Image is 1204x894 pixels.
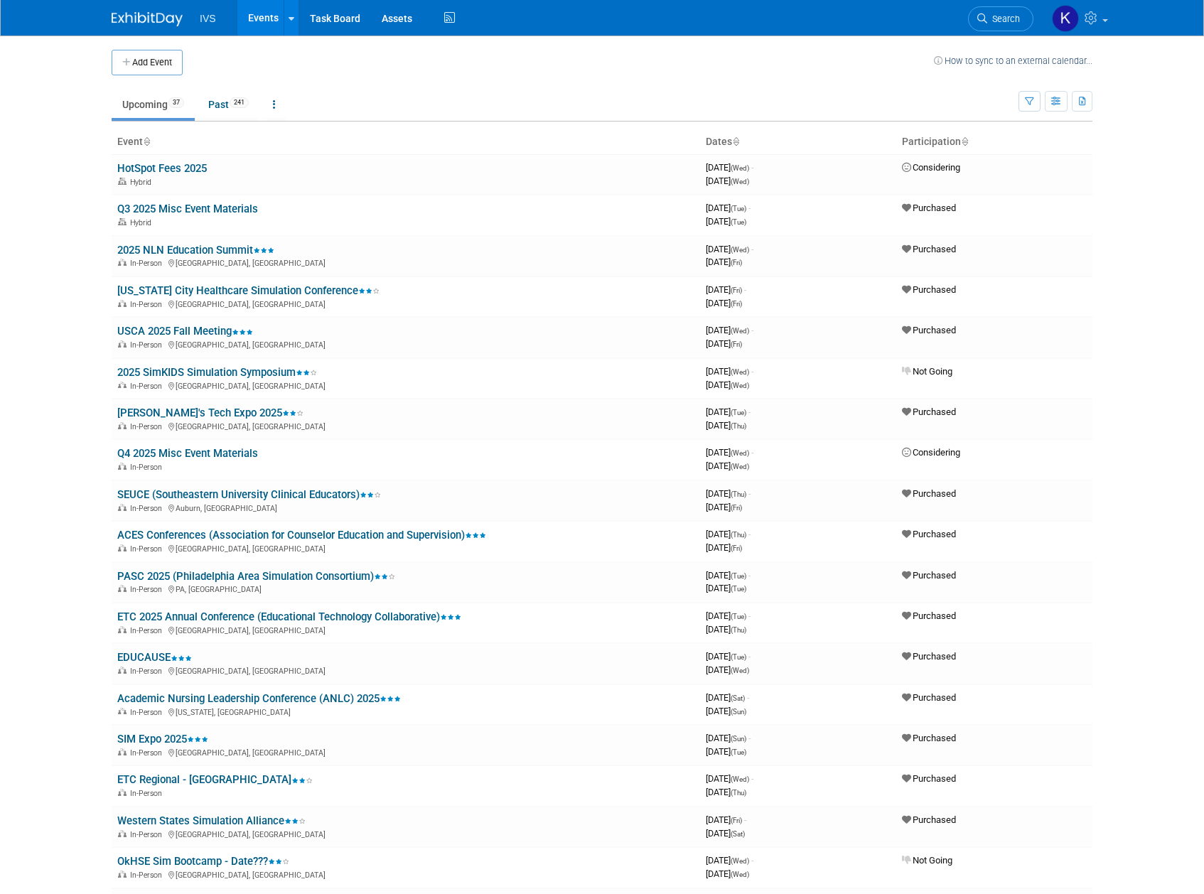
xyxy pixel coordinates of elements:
[731,653,746,661] span: (Tue)
[902,855,952,866] span: Not Going
[731,667,749,674] span: (Wed)
[902,610,956,621] span: Purchased
[732,136,739,147] a: Sort by Start Date
[731,382,749,389] span: (Wed)
[731,544,742,552] span: (Fri)
[731,409,746,416] span: (Tue)
[706,855,753,866] span: [DATE]
[117,379,694,391] div: [GEOGRAPHIC_DATA], [GEOGRAPHIC_DATA]
[731,340,742,348] span: (Fri)
[117,610,461,623] a: ETC 2025 Annual Conference (Educational Technology Collaborative)
[751,855,753,866] span: -
[130,463,166,472] span: In-Person
[118,667,127,674] img: In-Person Event
[117,746,694,758] div: [GEOGRAPHIC_DATA], [GEOGRAPHIC_DATA]
[748,651,751,662] span: -
[117,692,401,705] a: Academic Nursing Leadership Conference (ANLC) 2025
[117,298,694,309] div: [GEOGRAPHIC_DATA], [GEOGRAPHIC_DATA]
[731,218,746,226] span: (Tue)
[731,735,746,743] span: (Sun)
[117,855,289,868] a: OkHSE Sim Bootcamp - Date???
[117,828,694,839] div: [GEOGRAPHIC_DATA], [GEOGRAPHIC_DATA]
[117,542,694,554] div: [GEOGRAPHIC_DATA], [GEOGRAPHIC_DATA]
[706,244,753,254] span: [DATE]
[731,613,746,620] span: (Tue)
[117,733,208,745] a: SIM Expo 2025
[706,338,742,349] span: [DATE]
[706,733,751,743] span: [DATE]
[700,130,896,154] th: Dates
[902,529,956,539] span: Purchased
[117,868,694,880] div: [GEOGRAPHIC_DATA], [GEOGRAPHIC_DATA]
[706,624,746,635] span: [DATE]
[118,585,127,592] img: In-Person Event
[731,830,745,838] span: (Sat)
[706,746,746,757] span: [DATE]
[751,366,753,377] span: -
[117,162,207,175] a: HotSpot Fees 2025
[117,814,306,827] a: Western States Simulation Alliance
[731,775,749,783] span: (Wed)
[706,692,749,703] span: [DATE]
[731,300,742,308] span: (Fri)
[968,6,1033,31] a: Search
[117,257,694,268] div: [GEOGRAPHIC_DATA], [GEOGRAPHIC_DATA]
[130,626,166,635] span: In-Person
[130,667,166,676] span: In-Person
[706,176,749,186] span: [DATE]
[747,692,749,703] span: -
[706,216,746,227] span: [DATE]
[130,789,166,798] span: In-Person
[706,706,746,716] span: [DATE]
[117,706,694,717] div: [US_STATE], [GEOGRAPHIC_DATA]
[118,504,127,511] img: In-Person Event
[748,733,751,743] span: -
[961,136,968,147] a: Sort by Participation Type
[117,244,274,257] a: 2025 NLN Education Summit
[117,488,381,501] a: SEUCE (Southeastern University Clinical Educators)
[117,529,486,542] a: ACES Conferences (Association for Counselor Education and Supervision)
[118,422,127,429] img: In-Person Event
[117,325,253,338] a: USCA 2025 Fall Meeting
[731,871,749,878] span: (Wed)
[902,814,956,825] span: Purchased
[744,284,746,295] span: -
[706,162,753,173] span: [DATE]
[112,130,700,154] th: Event
[902,284,956,295] span: Purchased
[902,162,960,173] span: Considering
[117,447,258,460] a: Q4 2025 Misc Event Materials
[198,91,259,118] a: Past241
[706,787,746,797] span: [DATE]
[731,626,746,634] span: (Thu)
[731,748,746,756] span: (Tue)
[706,203,751,213] span: [DATE]
[706,773,753,784] span: [DATE]
[748,488,751,499] span: -
[744,814,746,825] span: -
[731,708,746,716] span: (Sun)
[896,130,1092,154] th: Participation
[731,246,749,254] span: (Wed)
[117,651,192,664] a: EDUCAUSE
[117,338,694,350] div: [GEOGRAPHIC_DATA], [GEOGRAPHIC_DATA]
[902,244,956,254] span: Purchased
[706,583,746,593] span: [DATE]
[117,284,380,297] a: [US_STATE] City Healthcare Simulation Conference
[902,406,956,417] span: Purchased
[751,773,753,784] span: -
[117,203,258,215] a: Q3 2025 Misc Event Materials
[706,366,753,377] span: [DATE]
[751,244,753,254] span: -
[706,651,751,662] span: [DATE]
[748,529,751,539] span: -
[118,789,127,796] img: In-Person Event
[902,488,956,499] span: Purchased
[706,461,749,471] span: [DATE]
[902,325,956,335] span: Purchased
[731,178,749,185] span: (Wed)
[117,406,303,419] a: [PERSON_NAME]'s Tech Expo 2025
[706,529,751,539] span: [DATE]
[117,664,694,676] div: [GEOGRAPHIC_DATA], [GEOGRAPHIC_DATA]
[706,868,749,879] span: [DATE]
